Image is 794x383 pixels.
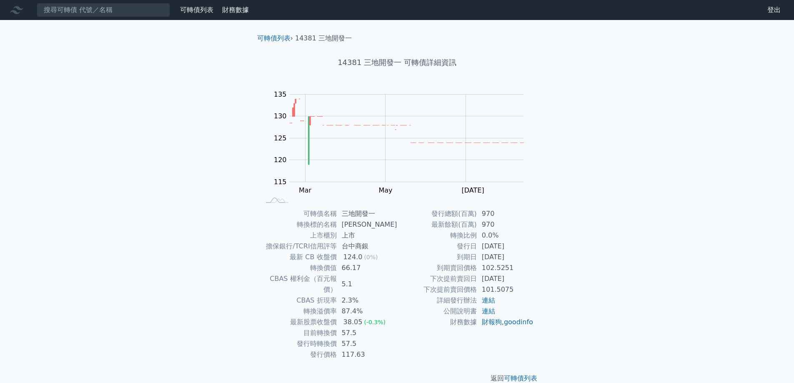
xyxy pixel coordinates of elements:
div: 124.0 [342,252,364,263]
td: 最新餘額(百萬) [397,219,477,230]
td: 117.63 [337,349,397,360]
td: 轉換價值 [260,263,337,273]
tspan: 120 [274,156,287,164]
a: 連結 [482,296,495,304]
a: 財報狗 [482,318,502,326]
td: [PERSON_NAME] [337,219,397,230]
td: [DATE] [477,241,534,252]
a: 可轉債列表 [504,374,537,382]
span: (-0.3%) [364,319,386,325]
td: 發行價格 [260,349,337,360]
input: 搜尋可轉債 代號／名稱 [37,3,170,17]
td: 102.5251 [477,263,534,273]
td: 發行日 [397,241,477,252]
td: 5.1 [337,273,397,295]
tspan: 125 [274,134,287,142]
td: 目前轉換價 [260,328,337,338]
tspan: May [378,186,392,194]
a: goodinfo [504,318,533,326]
td: 2.3% [337,295,397,306]
td: 970 [477,208,534,219]
td: 0.0% [477,230,534,241]
td: CBAS 折現率 [260,295,337,306]
g: Chart [270,90,536,194]
a: 連結 [482,307,495,315]
td: CBAS 權利金（百元報價） [260,273,337,295]
td: 101.5075 [477,284,534,295]
td: 57.5 [337,338,397,349]
td: 到期賣回價格 [397,263,477,273]
td: 下次提前賣回價格 [397,284,477,295]
td: 87.4% [337,306,397,317]
td: 發行總額(百萬) [397,208,477,219]
li: › [257,33,293,43]
td: 詳細發行辦法 [397,295,477,306]
tspan: [DATE] [462,186,484,194]
td: 57.5 [337,328,397,338]
tspan: Mar [299,186,312,194]
a: 可轉債列表 [180,6,213,14]
td: 轉換標的名稱 [260,219,337,230]
td: 三地開發一 [337,208,397,219]
td: [DATE] [477,252,534,263]
td: 發行時轉換價 [260,338,337,349]
td: 到期日 [397,252,477,263]
td: , [477,317,534,328]
a: 財務數據 [222,6,249,14]
td: 轉換溢價率 [260,306,337,317]
div: 38.05 [342,317,364,328]
span: (0%) [364,254,378,260]
li: 14381 三地開發一 [295,33,352,43]
td: 下次提前賣回日 [397,273,477,284]
tspan: 135 [274,90,287,98]
td: 台中商銀 [337,241,397,252]
a: 可轉債列表 [257,34,291,42]
tspan: 115 [274,178,287,186]
td: 最新 CB 收盤價 [260,252,337,263]
tspan: 130 [274,112,287,120]
td: [DATE] [477,273,534,284]
a: 登出 [761,3,787,17]
td: 上市 [337,230,397,241]
td: 970 [477,219,534,230]
h1: 14381 三地開發一 可轉債詳細資訊 [250,57,544,68]
td: 66.17 [337,263,397,273]
td: 擔保銀行/TCRI信用評等 [260,241,337,252]
td: 上市櫃別 [260,230,337,241]
td: 最新股票收盤價 [260,317,337,328]
td: 公開說明書 [397,306,477,317]
td: 財務數據 [397,317,477,328]
td: 可轉債名稱 [260,208,337,219]
td: 轉換比例 [397,230,477,241]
